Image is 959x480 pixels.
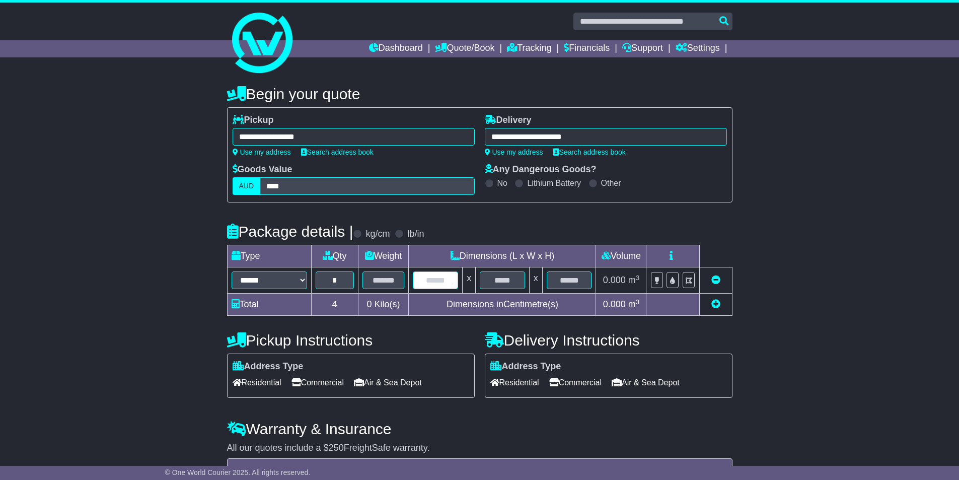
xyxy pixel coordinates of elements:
[601,178,621,188] label: Other
[628,275,640,285] span: m
[233,375,281,390] span: Residential
[291,375,344,390] span: Commercial
[612,375,680,390] span: Air & Sea Depot
[369,40,423,57] a: Dashboard
[711,299,720,309] a: Add new item
[564,40,610,57] a: Financials
[463,267,476,294] td: x
[358,245,409,267] td: Weight
[485,115,532,126] label: Delivery
[365,229,390,240] label: kg/cm
[553,148,626,156] a: Search address book
[227,223,353,240] h4: Package details |
[227,294,311,316] td: Total
[227,86,732,102] h4: Begin your quote
[497,178,507,188] label: No
[354,375,422,390] span: Air & Sea Depot
[227,245,311,267] td: Type
[407,229,424,240] label: lb/in
[227,421,732,437] h4: Warranty & Insurance
[311,294,358,316] td: 4
[233,148,291,156] a: Use my address
[603,299,626,309] span: 0.000
[358,294,409,316] td: Kilo(s)
[366,299,372,309] span: 0
[301,148,374,156] a: Search address book
[233,115,274,126] label: Pickup
[529,267,542,294] td: x
[227,332,475,349] h4: Pickup Instructions
[507,40,551,57] a: Tracking
[165,468,311,476] span: © One World Courier 2025. All rights reserved.
[622,40,663,57] a: Support
[711,275,720,285] a: Remove this item
[603,275,626,285] span: 0.000
[636,298,640,306] sup: 3
[409,294,596,316] td: Dimensions in Centimetre(s)
[596,245,646,267] td: Volume
[435,40,494,57] a: Quote/Book
[676,40,720,57] a: Settings
[311,245,358,267] td: Qty
[233,164,292,175] label: Goods Value
[485,332,732,349] h4: Delivery Instructions
[329,443,344,453] span: 250
[485,148,543,156] a: Use my address
[490,361,561,372] label: Address Type
[549,375,602,390] span: Commercial
[490,375,539,390] span: Residential
[636,274,640,282] sup: 3
[409,245,596,267] td: Dimensions (L x W x H)
[227,443,732,454] div: All our quotes include a $ FreightSafe warranty.
[233,361,304,372] label: Address Type
[233,177,261,195] label: AUD
[628,299,640,309] span: m
[527,178,581,188] label: Lithium Battery
[485,164,597,175] label: Any Dangerous Goods?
